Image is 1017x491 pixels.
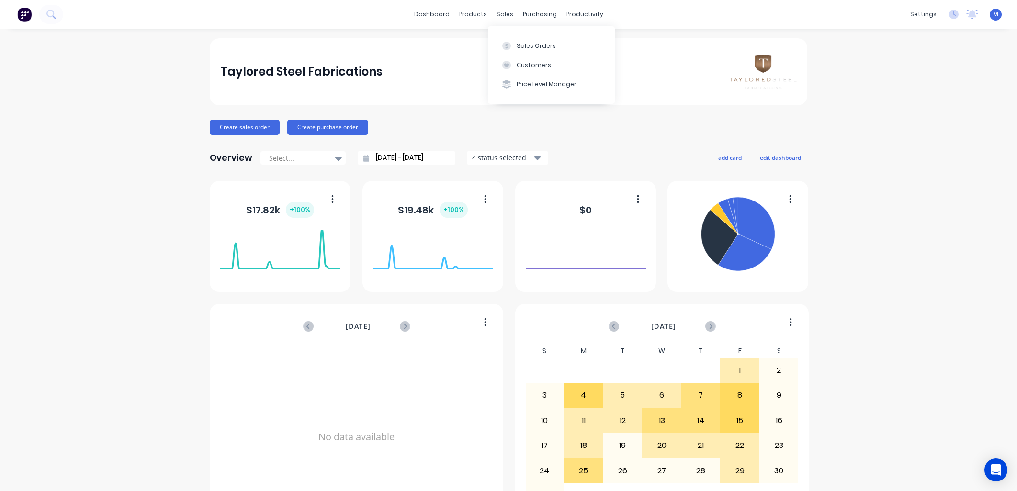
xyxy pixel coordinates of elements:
[565,409,603,433] div: 11
[984,458,1007,481] div: Open Intercom Messenger
[346,321,371,332] span: [DATE]
[604,458,642,482] div: 26
[760,383,798,407] div: 9
[492,7,518,22] div: sales
[488,36,615,55] button: Sales Orders
[440,202,468,218] div: + 100 %
[642,344,681,358] div: W
[643,409,681,433] div: 13
[564,344,603,358] div: M
[526,409,564,433] div: 10
[17,7,32,22] img: Factory
[517,42,556,50] div: Sales Orders
[721,383,759,407] div: 8
[681,344,721,358] div: T
[467,151,548,165] button: 4 status selected
[721,358,759,382] div: 1
[604,409,642,433] div: 12
[604,434,642,458] div: 19
[286,202,314,218] div: + 100 %
[210,120,280,135] button: Create sales order
[518,7,562,22] div: purchasing
[643,458,681,482] div: 27
[603,344,643,358] div: T
[905,7,941,22] div: settings
[721,434,759,458] div: 22
[517,61,551,69] div: Customers
[517,80,576,89] div: Price Level Manager
[754,151,807,164] button: edit dashboard
[454,7,492,22] div: products
[712,151,748,164] button: add card
[565,383,603,407] div: 4
[525,344,565,358] div: S
[682,434,720,458] div: 21
[682,458,720,482] div: 28
[651,321,676,332] span: [DATE]
[643,383,681,407] div: 6
[682,409,720,433] div: 14
[721,458,759,482] div: 29
[730,55,797,89] img: Taylored Steel Fabrications
[488,75,615,94] button: Price Level Manager
[220,62,383,81] div: Taylored Steel Fabrications
[565,434,603,458] div: 18
[409,7,454,22] a: dashboard
[993,10,998,19] span: M
[526,458,564,482] div: 24
[682,383,720,407] div: 7
[398,202,468,218] div: $ 19.48k
[760,434,798,458] div: 23
[760,358,798,382] div: 2
[488,56,615,75] button: Customers
[565,458,603,482] div: 25
[604,383,642,407] div: 5
[721,409,759,433] div: 15
[472,153,532,163] div: 4 status selected
[760,409,798,433] div: 16
[526,383,564,407] div: 3
[287,120,368,135] button: Create purchase order
[526,434,564,458] div: 17
[643,434,681,458] div: 20
[720,344,759,358] div: F
[759,344,799,358] div: S
[246,202,314,218] div: $ 17.82k
[579,203,592,217] div: $ 0
[562,7,608,22] div: productivity
[210,148,252,167] div: Overview
[760,458,798,482] div: 30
